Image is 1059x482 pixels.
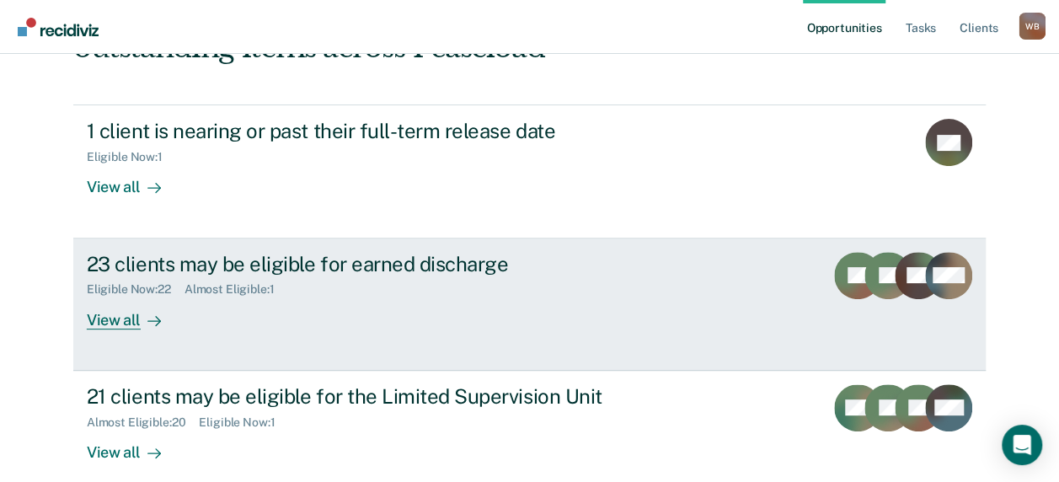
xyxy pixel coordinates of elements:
[87,429,181,462] div: View all
[87,282,185,297] div: Eligible Now : 22
[87,150,176,164] div: Eligible Now : 1
[1002,425,1042,465] div: Open Intercom Messenger
[87,297,181,329] div: View all
[87,252,678,276] div: 23 clients may be eligible for earned discharge
[185,282,288,297] div: Almost Eligible : 1
[87,164,181,197] div: View all
[18,18,99,36] img: Recidiviz
[87,384,678,409] div: 21 clients may be eligible for the Limited Supervision Unit
[1019,13,1046,40] div: W B
[73,104,986,238] a: 1 client is nearing or past their full-term release dateEligible Now:1View all
[1019,13,1046,40] button: Profile dropdown button
[87,415,200,430] div: Almost Eligible : 20
[199,415,288,430] div: Eligible Now : 1
[87,119,678,143] div: 1 client is nearing or past their full-term release date
[73,238,986,371] a: 23 clients may be eligible for earned dischargeEligible Now:22Almost Eligible:1View all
